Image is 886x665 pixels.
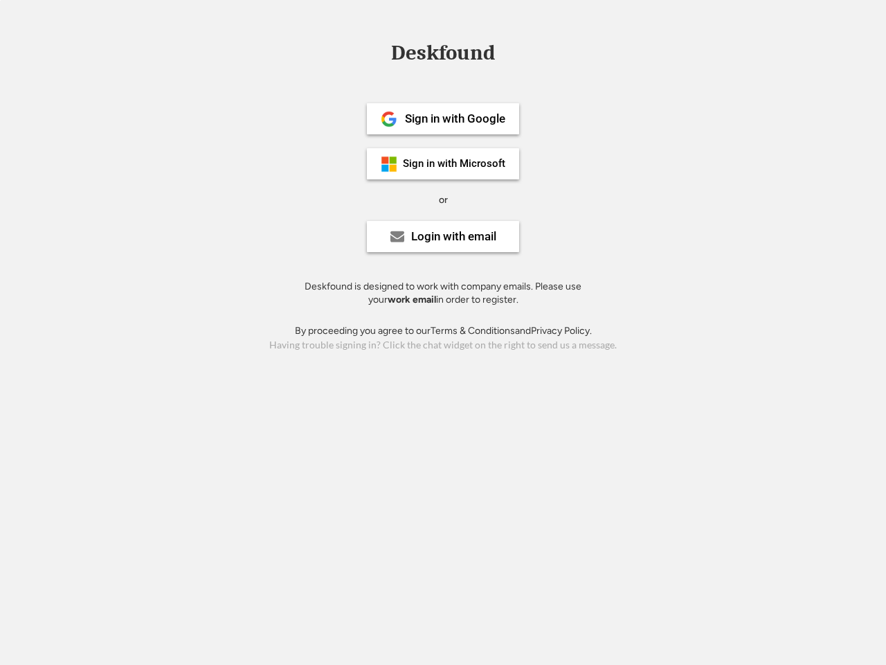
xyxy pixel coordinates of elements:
a: Terms & Conditions [431,325,515,337]
div: By proceeding you agree to our and [295,324,592,338]
div: Deskfound is designed to work with company emails. Please use your in order to register. [287,280,599,307]
img: ms-symbollockup_mssymbol_19.png [381,156,397,172]
div: Deskfound [384,42,502,64]
a: Privacy Policy. [531,325,592,337]
div: Login with email [411,231,496,242]
div: Sign in with Google [405,113,505,125]
div: or [439,193,448,207]
div: Sign in with Microsoft [403,159,505,169]
img: 1024px-Google__G__Logo.svg.png [381,111,397,127]
strong: work email [388,294,436,305]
